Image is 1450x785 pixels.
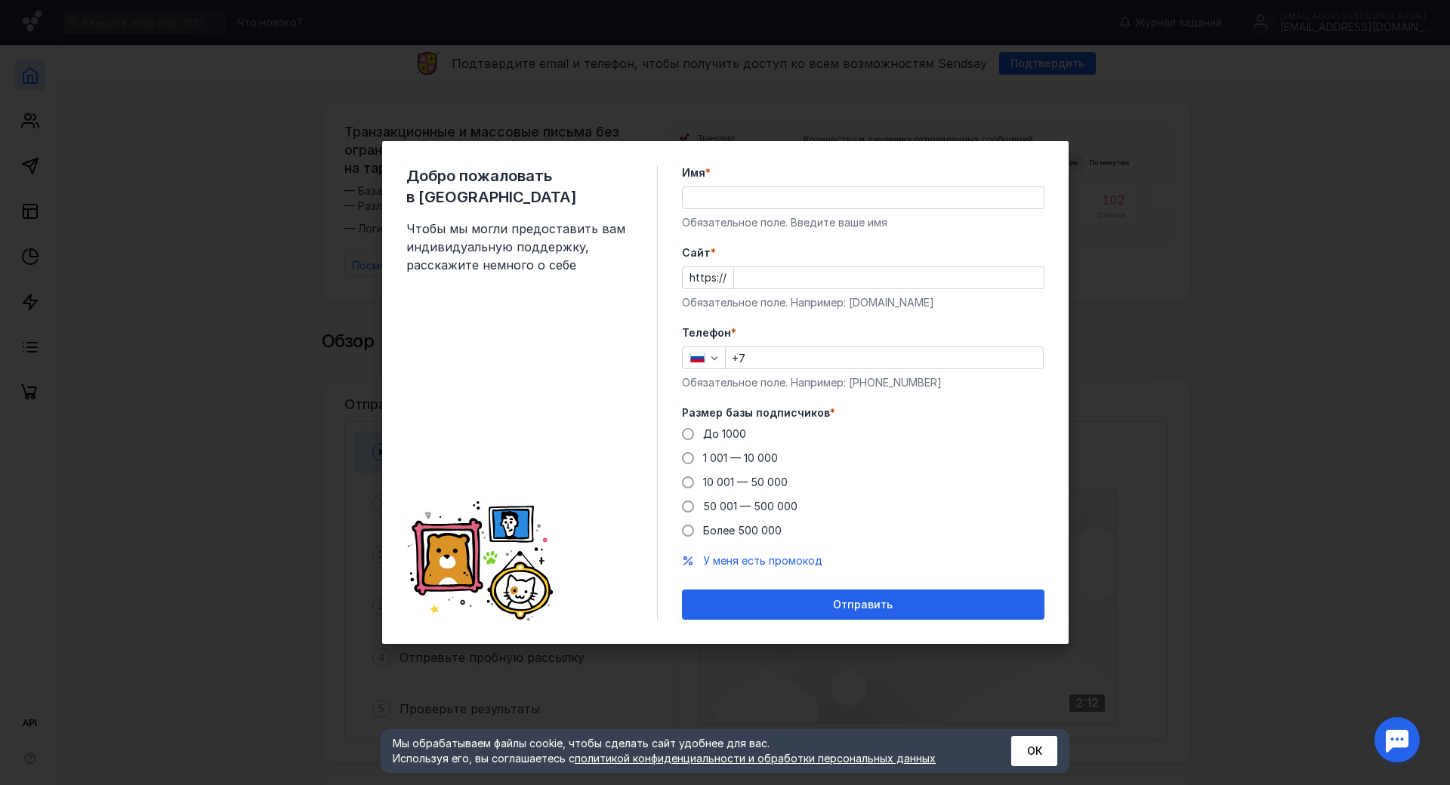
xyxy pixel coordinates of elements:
span: У меня есть промокод [703,554,822,567]
span: Имя [682,165,705,180]
div: Мы обрабатываем файлы cookie, чтобы сделать сайт удобнее для вас. Используя его, вы соглашаетесь c [393,736,974,766]
div: Обязательное поле. Например: [DOMAIN_NAME] [682,295,1044,310]
span: До 1000 [703,427,746,440]
button: ОК [1011,736,1057,766]
span: Добро пожаловать в [GEOGRAPHIC_DATA] [406,165,633,208]
span: Размер базы подписчиков [682,405,830,420]
span: 50 001 — 500 000 [703,500,797,513]
div: Обязательное поле. Например: [PHONE_NUMBER] [682,375,1044,390]
span: Отправить [833,599,893,611]
div: Обязательное поле. Введите ваше имя [682,215,1044,230]
span: 1 001 — 10 000 [703,451,778,464]
span: Более 500 000 [703,524,782,537]
span: Cайт [682,245,711,260]
button: Отправить [682,590,1044,620]
span: 10 001 — 50 000 [703,476,788,488]
span: Телефон [682,325,731,340]
button: У меня есть промокод [703,553,822,568]
a: политикой конфиденциальности и обработки персональных данных [575,752,936,765]
span: Чтобы мы могли предоставить вам индивидуальную поддержку, расскажите немного о себе [406,220,633,274]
